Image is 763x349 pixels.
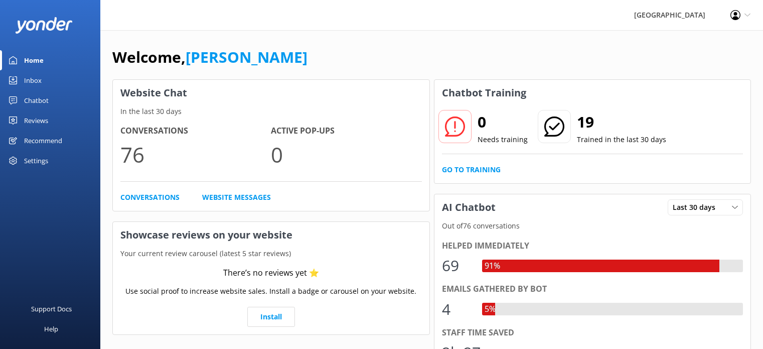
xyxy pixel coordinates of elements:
span: Last 30 days [673,202,721,213]
a: Go to Training [442,164,501,175]
p: Needs training [478,134,528,145]
a: Conversations [120,192,180,203]
a: Install [247,307,295,327]
h3: Website Chat [113,80,429,106]
h2: 19 [577,110,666,134]
div: Helped immediately [442,240,743,253]
p: 0 [271,138,421,171]
p: 76 [120,138,271,171]
h3: Chatbot Training [434,80,534,106]
p: Trained in the last 30 days [577,134,666,145]
h3: AI Chatbot [434,194,503,220]
div: 4 [442,297,472,321]
h4: Conversations [120,125,271,138]
div: 91% [482,260,503,273]
p: Out of 76 conversations [434,220,751,231]
a: Website Messages [202,192,271,203]
div: Chatbot [24,90,49,110]
div: 69 [442,254,472,278]
h4: Active Pop-ups [271,125,421,138]
p: Use social proof to increase website sales. Install a badge or carousel on your website. [125,286,416,297]
div: 5% [482,303,498,316]
div: Settings [24,151,48,171]
p: In the last 30 days [113,106,429,117]
div: Home [24,50,44,70]
div: Emails gathered by bot [442,283,743,296]
div: Inbox [24,70,42,90]
div: Staff time saved [442,326,743,339]
p: Your current review carousel (latest 5 star reviews) [113,248,429,259]
div: Support Docs [31,299,72,319]
div: Help [44,319,58,339]
h2: 0 [478,110,528,134]
div: There’s no reviews yet ⭐ [223,267,319,280]
div: Recommend [24,131,62,151]
img: yonder-white-logo.png [15,17,73,34]
h3: Showcase reviews on your website [113,222,429,248]
div: Reviews [24,110,48,131]
a: [PERSON_NAME] [186,47,308,67]
h1: Welcome, [112,45,308,69]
